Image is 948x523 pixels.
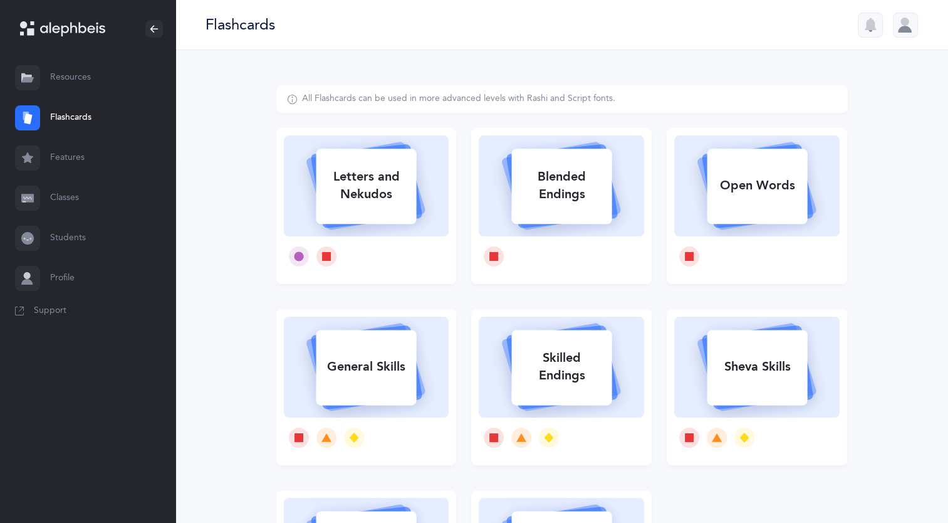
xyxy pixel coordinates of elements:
[316,351,416,383] div: General Skills
[707,169,807,202] div: Open Words
[206,14,275,35] div: Flashcards
[511,161,612,211] div: Blended Endings
[511,342,612,392] div: Skilled Endings
[34,305,66,317] span: Support
[302,93,615,105] div: All Flashcards can be used in more advanced levels with Rashi and Script fonts.
[316,161,416,211] div: Letters and Nekudos
[707,351,807,383] div: Sheva Skills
